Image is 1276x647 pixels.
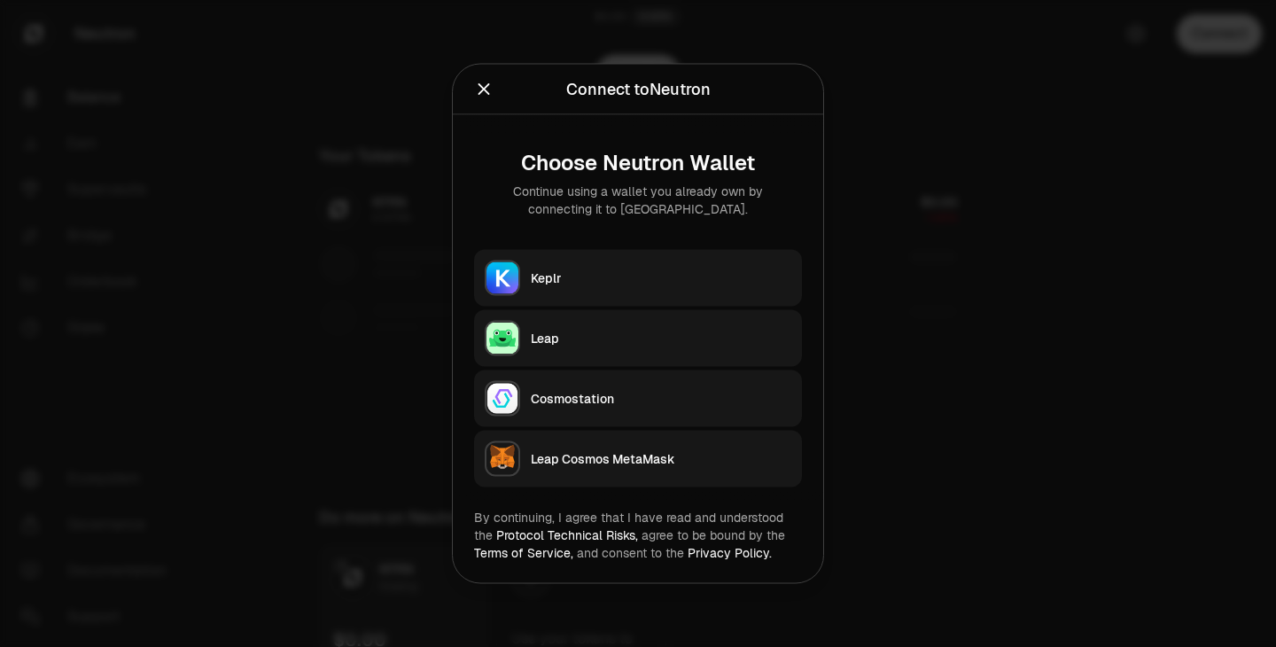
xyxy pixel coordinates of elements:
div: Continue using a wallet you already own by connecting it to [GEOGRAPHIC_DATA]. [488,183,788,218]
div: Leap Cosmos MetaMask [531,450,791,468]
img: Leap [486,323,518,355]
button: CosmostationCosmostation [474,370,802,427]
div: Connect to Neutron [566,77,711,102]
a: Protocol Technical Risks, [496,527,638,543]
img: Cosmostation [486,383,518,415]
button: KeplrKeplr [474,250,802,307]
a: Privacy Policy. [688,545,772,561]
img: Keplr [486,262,518,294]
button: Leap Cosmos MetaMaskLeap Cosmos MetaMask [474,431,802,487]
a: Terms of Service, [474,545,573,561]
div: Cosmostation [531,390,791,408]
button: Close [474,77,494,102]
button: LeapLeap [474,310,802,367]
div: Choose Neutron Wallet [488,151,788,175]
div: Keplr [531,269,791,287]
div: By continuing, I agree that I have read and understood the agree to be bound by the and consent t... [474,509,802,562]
img: Leap Cosmos MetaMask [486,443,518,475]
div: Leap [531,330,791,347]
